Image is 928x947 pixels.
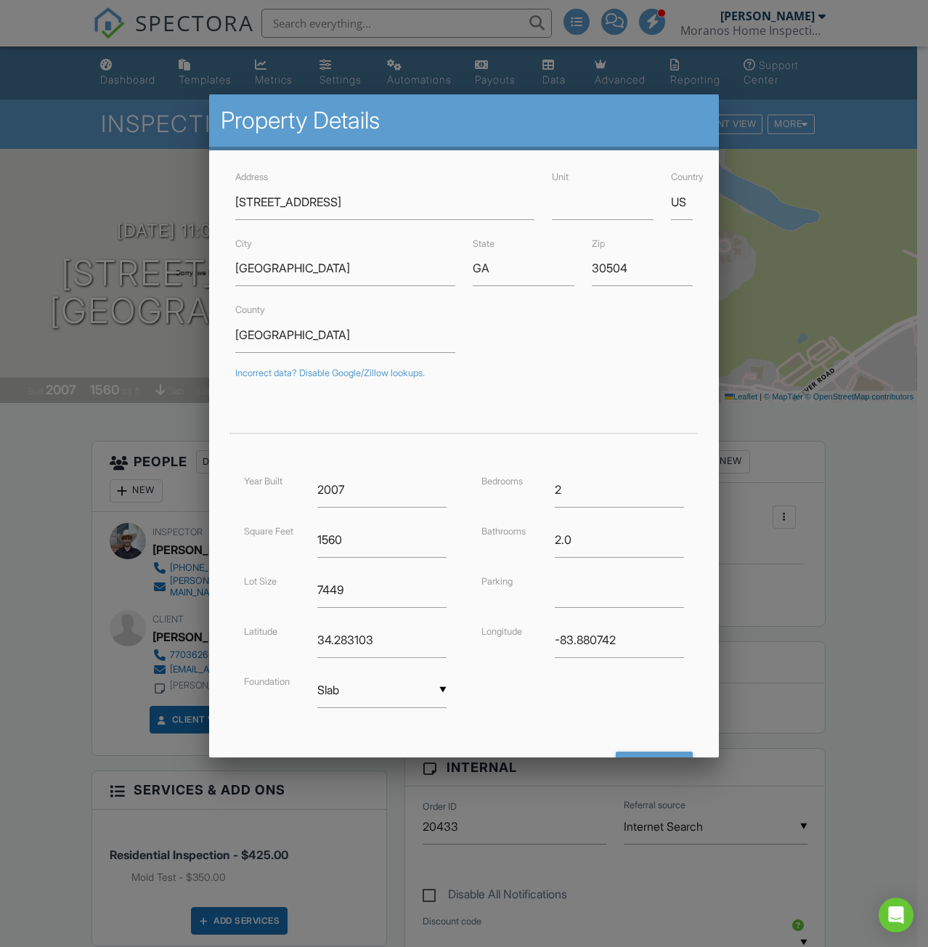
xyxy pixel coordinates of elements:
[671,171,704,182] label: Country
[244,476,282,487] label: Year Built
[244,676,290,687] label: Foundation
[221,106,708,135] h2: Property Details
[481,576,513,587] label: Parking
[552,171,569,182] label: Unit
[481,626,522,637] label: Longitude
[235,238,252,249] label: City
[235,367,693,379] div: Incorrect data? Disable Google/Zillow lookups.
[244,526,293,537] label: Square Feet
[545,752,591,778] div: Cancel
[616,752,693,778] input: Save
[879,898,913,932] div: Open Intercom Messenger
[481,476,523,487] label: Bedrooms
[244,576,277,587] label: Lot Size
[473,238,494,249] label: State
[481,526,526,537] label: Bathrooms
[592,238,605,249] label: Zip
[235,171,268,182] label: Address
[244,626,277,637] label: Latitude
[235,304,265,315] label: County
